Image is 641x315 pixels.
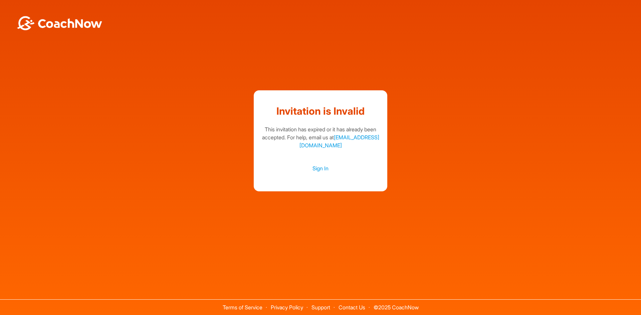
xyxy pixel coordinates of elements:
[260,104,381,119] h1: Invitation is Invalid
[260,125,381,149] div: This invitation has expired or it has already been accepted. For help, email us at
[339,304,365,311] a: Contact Us
[260,164,381,173] a: Sign In
[271,304,303,311] a: Privacy Policy
[311,304,330,311] a: Support
[370,300,422,310] span: © 2025 CoachNow
[16,16,103,30] img: BwLJSsUCoWCh5upNqxVrqldRgqLPVwmV24tXu5FoVAoFEpwwqQ3VIfuoInZCoVCoTD4vwADAC3ZFMkVEQFDAAAAAElFTkSuQmCC
[299,134,379,149] a: [EMAIL_ADDRESS][DOMAIN_NAME]
[223,304,262,311] a: Terms of Service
